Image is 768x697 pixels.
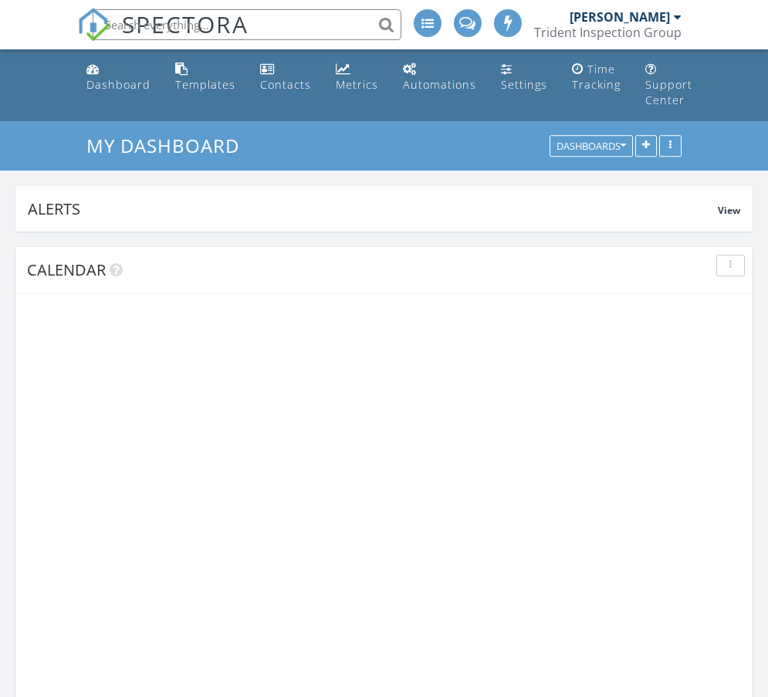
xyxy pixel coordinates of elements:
a: Templates [169,56,242,100]
a: Metrics [330,56,384,100]
div: Trident Inspection Group [534,25,682,40]
a: Contacts [254,56,317,100]
div: Metrics [336,77,378,92]
a: Automations (Advanced) [397,56,482,100]
div: Dashboard [86,77,151,92]
a: Support Center [639,56,699,115]
div: Time Tracking [572,62,621,92]
a: Time Tracking [566,56,627,100]
div: Alerts [28,198,718,219]
div: Dashboards [557,141,626,152]
span: Calendar [27,259,106,280]
div: Templates [175,77,235,92]
input: Search everything... [93,9,401,40]
button: Dashboards [550,136,633,157]
div: [PERSON_NAME] [570,9,670,25]
div: Support Center [645,77,692,107]
div: Settings [501,77,547,92]
a: Dashboard [80,56,157,100]
span: View [718,204,740,217]
div: Contacts [260,77,311,92]
a: My Dashboard [86,133,252,158]
div: Automations [403,77,476,92]
a: Settings [495,56,553,100]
